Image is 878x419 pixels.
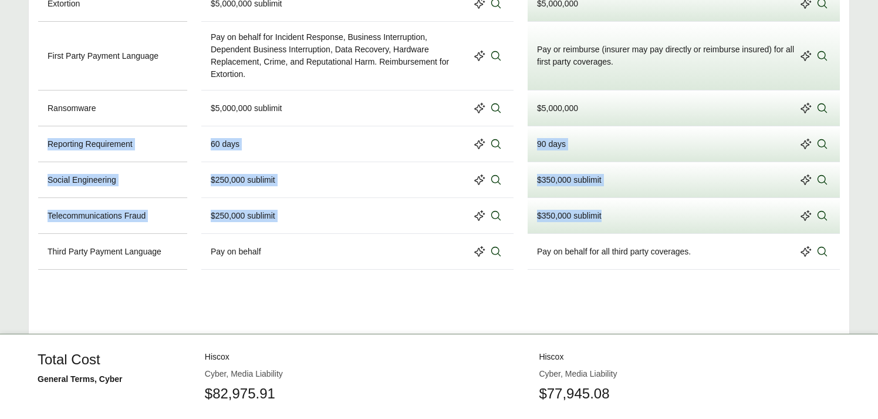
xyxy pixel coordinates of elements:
p: Third Party Payment Language [48,246,161,258]
p: Reporting Requirement [48,138,133,150]
p: Ransomware [48,102,96,115]
div: $250,000 sublimit [211,210,275,222]
div: $250,000 sublimit [211,174,275,186]
div: Pay or reimburse (insurer may pay directly or reimburse insured) for all first party coverages. [537,43,795,68]
div: $350,000 sublimit [537,210,602,222]
p: First Party Payment Language [48,50,158,62]
div: Pay on behalf [211,246,261,258]
div: $350,000 sublimit [537,174,602,186]
div: $5,000,000 sublimit [211,102,282,115]
div: 90 days [537,138,566,150]
p: Telecommunications Fraud [48,210,146,222]
div: Pay on behalf for Incident Response, Business Interruption, Dependent Business Interruption, Data... [211,31,469,81]
p: Social Engineering [48,174,116,186]
div: 60 days [211,138,239,150]
div: Pay on behalf for all third party coverages. [537,246,691,258]
div: $5,000,000 [537,102,578,115]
